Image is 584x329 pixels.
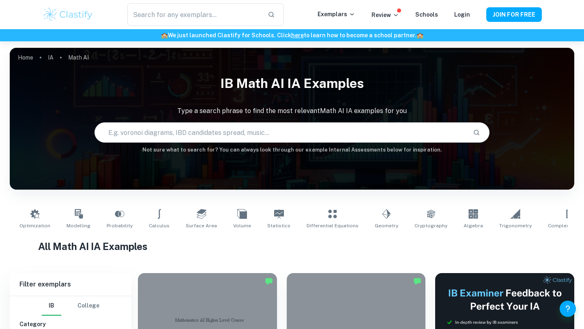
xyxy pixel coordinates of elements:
[413,277,421,285] img: Marked
[67,222,90,229] span: Modelling
[233,222,251,229] span: Volume
[2,31,582,40] h6: We just launched Clastify for Schools. Click to learn how to become a school partner.
[415,11,438,18] a: Schools
[10,70,574,96] h1: IB Math AI IA examples
[265,277,273,285] img: Marked
[42,296,99,316] div: Filter type choice
[107,222,133,229] span: Probability
[499,222,532,229] span: Trigonometry
[318,10,355,19] p: Exemplars
[95,121,466,144] input: E.g. voronoi diagrams, IBD candidates spread, music...
[127,3,261,26] input: Search for any exemplars...
[77,296,99,316] button: College
[18,52,33,63] a: Home
[48,52,54,63] a: IA
[470,126,483,139] button: Search
[267,222,290,229] span: Statistics
[42,6,94,23] img: Clastify logo
[149,222,170,229] span: Calculus
[371,11,399,19] p: Review
[560,301,576,317] button: Help and Feedback
[464,222,483,229] span: Algebra
[38,239,546,254] h1: All Math AI IA Examples
[307,222,359,229] span: Differential Equations
[414,222,447,229] span: Cryptography
[486,7,542,22] button: JOIN FOR FREE
[417,32,423,38] span: 🏫
[186,222,217,229] span: Surface Area
[19,320,122,329] h6: Category
[10,106,574,116] p: Type a search phrase to find the most relevant Math AI IA examples for you
[42,296,61,316] button: IB
[375,222,398,229] span: Geometry
[19,222,50,229] span: Optimization
[10,273,131,296] h6: Filter exemplars
[291,32,304,38] a: here
[68,53,89,62] p: Math AI
[10,146,574,154] h6: Not sure what to search for? You can always look through our example Internal Assessments below f...
[161,32,168,38] span: 🏫
[454,11,470,18] a: Login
